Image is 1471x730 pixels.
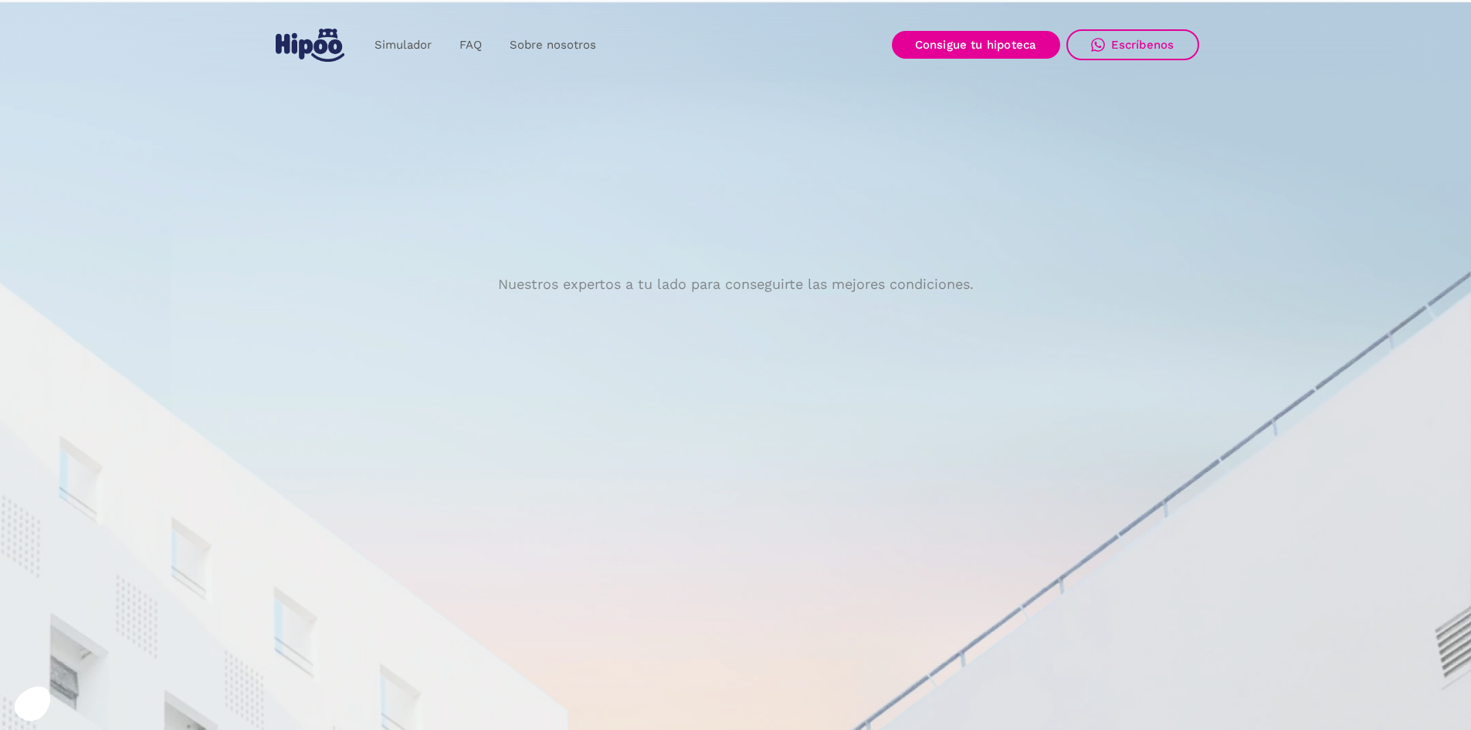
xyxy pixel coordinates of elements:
a: Escríbenos [1066,29,1199,60]
a: Sobre nosotros [496,30,610,60]
a: Consigue tu hipoteca [892,31,1060,59]
div: Escríbenos [1111,38,1174,52]
a: home [273,22,348,68]
a: Simulador [361,30,446,60]
a: FAQ [446,30,496,60]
